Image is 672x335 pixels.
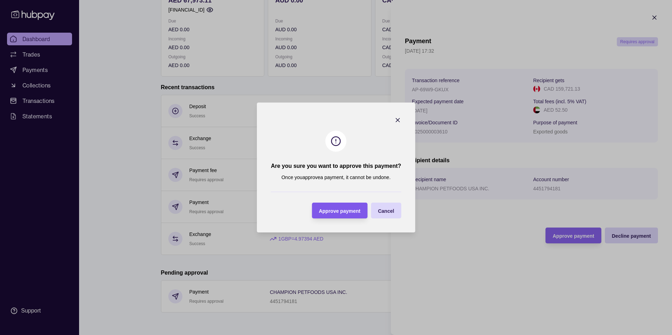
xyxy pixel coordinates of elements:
[371,203,401,218] button: Cancel
[282,173,391,181] p: Once you approve a payment, it cannot be undone.
[378,208,394,214] span: Cancel
[312,203,367,218] button: Approve payment
[271,162,401,170] h2: Are you sure you want to approve this payment?
[319,208,360,214] span: Approve payment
